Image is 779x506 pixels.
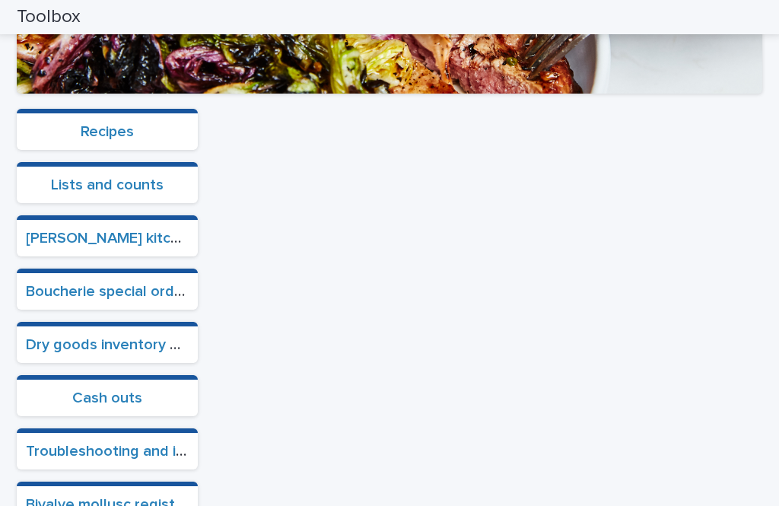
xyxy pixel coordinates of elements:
[26,444,253,459] a: Troubleshooting and instructions
[51,177,164,193] a: Lists and counts
[72,390,142,406] a: Cash outs
[26,231,259,246] a: [PERSON_NAME] kitchen ordering
[26,284,196,299] a: Boucherie special orders
[81,124,134,139] a: Recipes
[26,337,258,352] a: Dry goods inventory and ordering
[17,6,81,28] h2: Toolbox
